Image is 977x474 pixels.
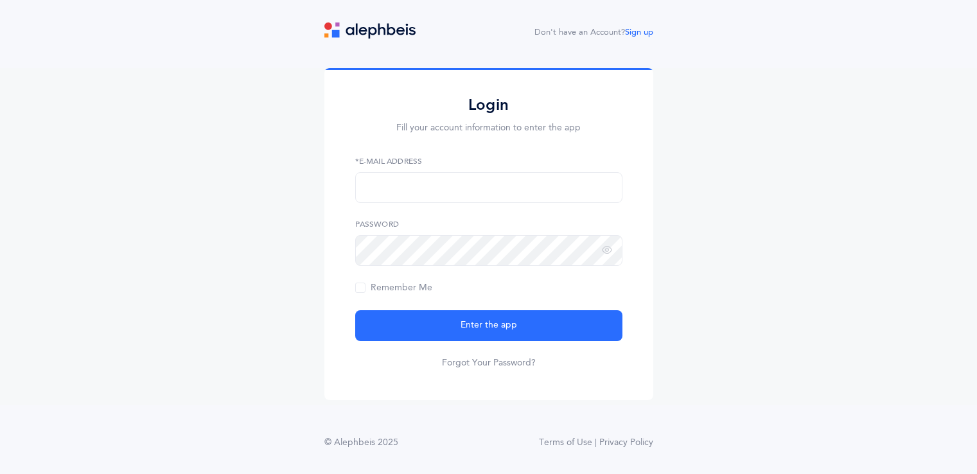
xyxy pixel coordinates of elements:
img: logo.svg [324,22,416,39]
div: © Alephbeis 2025 [324,436,398,450]
h2: Login [355,95,622,115]
a: Sign up [625,28,653,37]
span: Remember Me [355,283,432,293]
button: Enter the app [355,310,622,341]
span: Enter the app [461,319,517,332]
div: Don't have an Account? [534,26,653,39]
p: Fill your account information to enter the app [355,121,622,135]
label: Password [355,218,622,230]
label: *E-Mail Address [355,155,622,167]
a: Terms of Use | Privacy Policy [539,436,653,450]
a: Forgot Your Password? [442,356,536,369]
